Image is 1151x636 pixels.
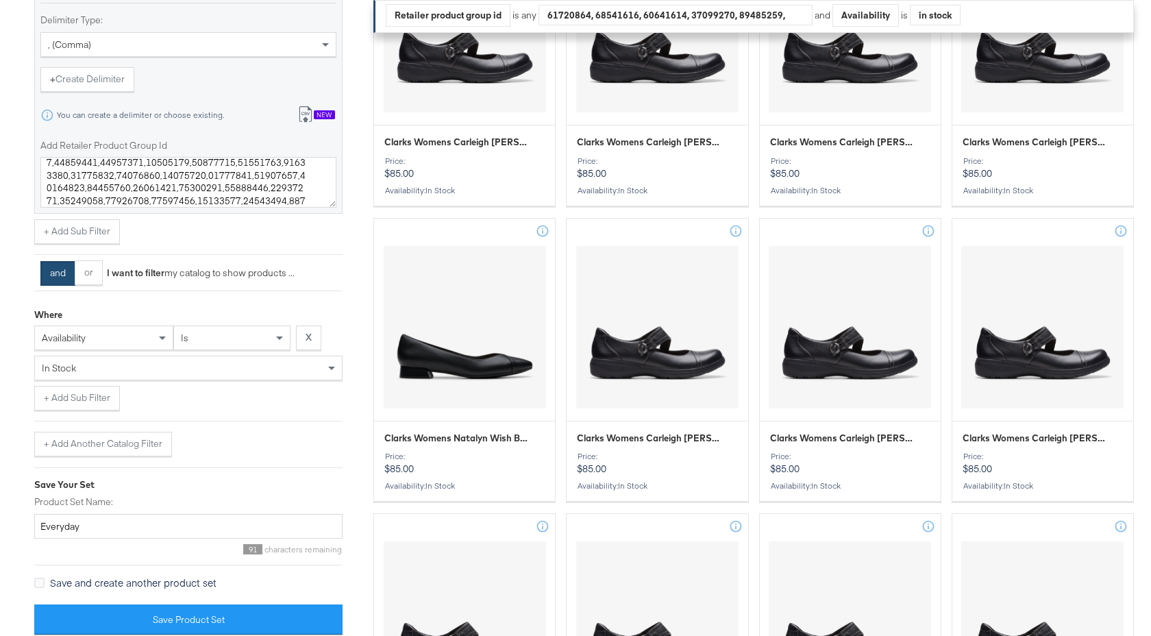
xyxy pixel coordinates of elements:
span: in stock [811,480,841,491]
span: Clarks Womens Carleigh Jane Black Leather [770,432,915,445]
div: Price: [384,156,545,166]
div: Availability : [770,481,930,491]
span: Clarks Womens Carleigh Jane Black Leather [963,432,1107,445]
label: Product Set Name: [34,496,343,509]
span: Clarks Womens Natalyn Wish Black Leather [384,432,529,445]
span: Clarks Womens Carleigh Jane Black Leather [963,136,1107,149]
p: $85.00 [577,452,737,475]
div: Price: [577,452,737,461]
div: and [815,4,961,27]
div: is [899,9,910,22]
textarea: 95118106,50674997,78341787,75434059,74055777,27014945,31596859,94366678,91289231,70622584,5363969... [40,157,336,208]
div: New [314,110,335,120]
span: in stock [425,185,455,195]
p: $85.00 [384,156,545,180]
div: Price: [577,156,737,166]
button: + Add Another Catalog Filter [34,432,172,456]
span: , (comma) [48,38,91,51]
div: Retailer product group id [386,5,510,26]
p: $85.00 [770,452,930,475]
p: $85.00 [963,452,1123,475]
span: in stock [811,185,841,195]
strong: X [306,331,312,344]
div: Availability : [577,481,737,491]
button: +Create Delimiter [40,67,134,92]
p: $85.00 [577,156,737,180]
div: Price: [770,452,930,461]
span: availability [42,332,86,344]
div: 61720864, 68541616, 60641614, 37099270, 89485259, 54059210, 95347719, 52516767, 94344154, 1284684... [539,5,812,25]
span: in stock [618,185,647,195]
span: in stock [618,480,647,491]
div: characters remaining [34,544,343,554]
div: Price: [384,452,545,461]
span: in stock [1004,185,1033,195]
span: Clarks Womens Carleigh Jane Black Leather [577,136,721,149]
span: in stock [1004,480,1033,491]
input: Give your set a descriptive name [34,514,343,539]
span: is [181,332,188,344]
div: is any [510,9,539,22]
button: + Add Sub Filter [34,219,120,244]
div: Save Your Set [34,478,343,491]
div: Availability : [963,481,1123,491]
span: Clarks Womens Carleigh Jane Black Leather [384,136,529,149]
p: $85.00 [770,156,930,180]
label: Add Retailer Product Group Id [40,139,336,152]
p: $85.00 [963,156,1123,180]
div: my catalog to show products ... [103,267,295,280]
div: in stock [911,5,960,25]
span: in stock [42,362,76,374]
div: Availability : [577,186,737,195]
span: 91 [243,544,262,554]
div: Where [34,308,62,321]
div: You can create a delimiter or choose existing. [56,110,225,120]
strong: + [50,73,55,86]
span: Save and create another product set [50,576,216,589]
button: + Add Sub Filter [34,386,120,411]
span: Clarks Womens Carleigh Jane Black Leather [770,136,915,149]
p: $85.00 [384,452,545,475]
button: New [288,103,345,128]
span: in stock [425,480,455,491]
button: and [40,261,75,286]
div: Price: [963,452,1123,461]
button: X [296,326,321,350]
div: Availability : [384,481,545,491]
div: Availability : [770,186,930,195]
div: Price: [770,156,930,166]
div: Availability : [384,186,545,195]
div: Price: [963,156,1123,166]
button: or [75,260,103,285]
span: Clarks Womens Carleigh Jane Black Leather [577,432,721,445]
strong: I want to filter [107,267,164,279]
label: Delimiter Type: [40,14,336,27]
div: Availability : [963,186,1123,195]
button: Save Product Set [34,604,343,635]
div: Availability [833,5,898,26]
